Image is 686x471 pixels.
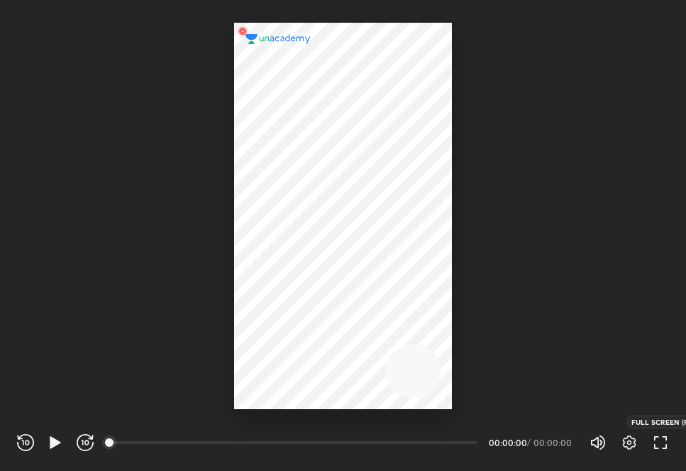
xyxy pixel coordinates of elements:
[234,23,251,40] img: wMgqJGBwKWe8AAAAABJRU5ErkJggg==
[245,34,311,44] img: logo.2a7e12a2.svg
[533,438,572,447] div: 00:00:00
[489,438,524,447] div: 00:00:00
[527,438,531,447] div: /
